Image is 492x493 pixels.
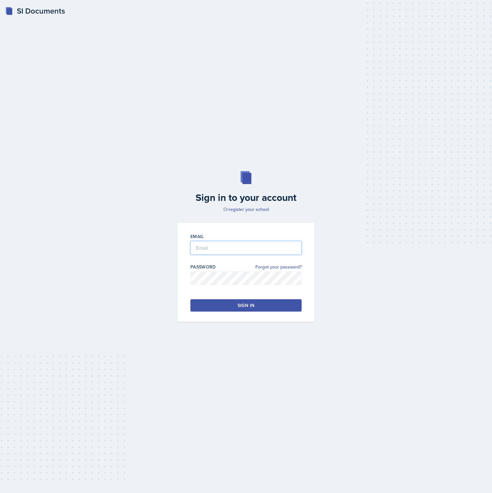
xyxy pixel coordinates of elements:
[190,299,302,312] button: Sign in
[190,233,204,240] label: Email
[174,192,318,203] h2: Sign in to your account
[174,206,318,213] p: Or
[229,206,269,213] a: register your school
[238,302,254,309] div: Sign in
[190,264,216,270] label: Password
[255,264,302,270] a: Forgot your password?
[190,241,302,255] input: Email
[5,5,65,17] a: SI Documents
